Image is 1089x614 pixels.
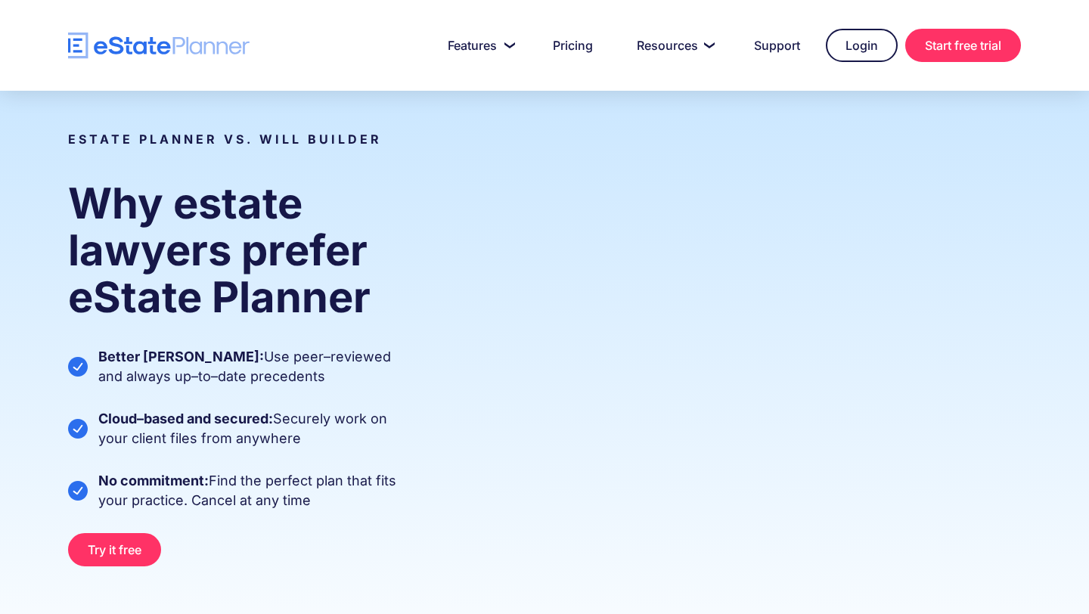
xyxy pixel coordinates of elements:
[68,471,402,510] p: Find the perfect plan that fits your practice. Cancel at any time
[68,178,371,323] strong: Why estate lawyers prefer eState Planner
[68,132,382,147] strong: eState Planner Vs. Will Builder
[98,411,273,426] strong: Cloud–based and secured:
[68,33,250,59] a: home
[736,30,818,60] a: Support
[826,29,898,62] a: Login
[68,409,402,448] p: Securely work on your client files from anywhere
[98,473,209,488] strong: No commitment:
[535,30,611,60] a: Pricing
[68,347,402,386] p: Use peer–reviewed and always up–to–date precedents
[68,533,161,566] a: Try it free
[905,29,1021,62] a: Start free trial
[619,30,728,60] a: Resources
[98,349,264,364] strong: Better [PERSON_NAME]:
[430,30,527,60] a: Features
